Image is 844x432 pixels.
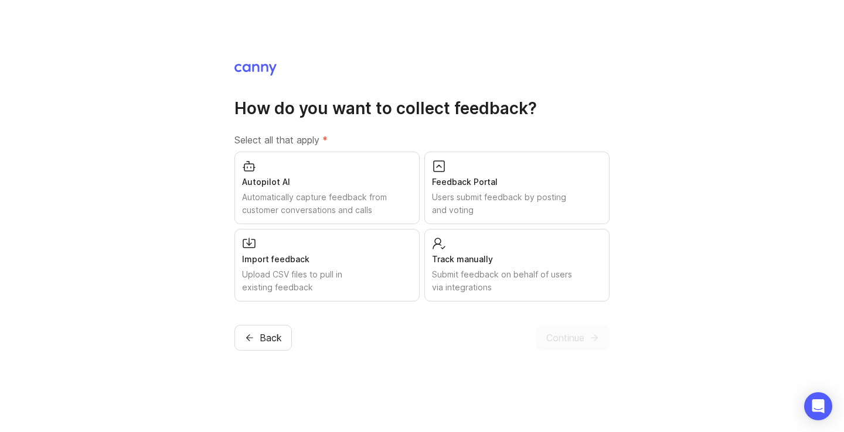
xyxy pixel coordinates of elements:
div: Open Intercom Messenger [804,392,832,420]
button: Feedback PortalUsers submit feedback by posting and voting [424,152,610,224]
div: Submit feedback on behalf of users via integrations [432,268,602,294]
div: Autopilot AI [242,176,412,188]
span: Back [260,331,282,345]
div: Automatically capture feedback from customer conversations and calls [242,191,412,217]
img: Canny Home [234,64,277,76]
button: Autopilot AIAutomatically capture feedback from customer conversations and calls [234,152,420,224]
div: Upload CSV files to pull in existing feedback [242,268,412,294]
button: Back [234,325,292,351]
button: Import feedbackUpload CSV files to pull in existing feedback [234,229,420,301]
h1: How do you want to collect feedback? [234,98,610,119]
div: Import feedback [242,253,412,266]
div: Users submit feedback by posting and voting [432,191,602,217]
div: Feedback Portal [432,176,602,188]
button: Track manuallySubmit feedback on behalf of users via integrations [424,229,610,301]
label: Select all that apply [234,133,610,147]
div: Track manually [432,253,602,266]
